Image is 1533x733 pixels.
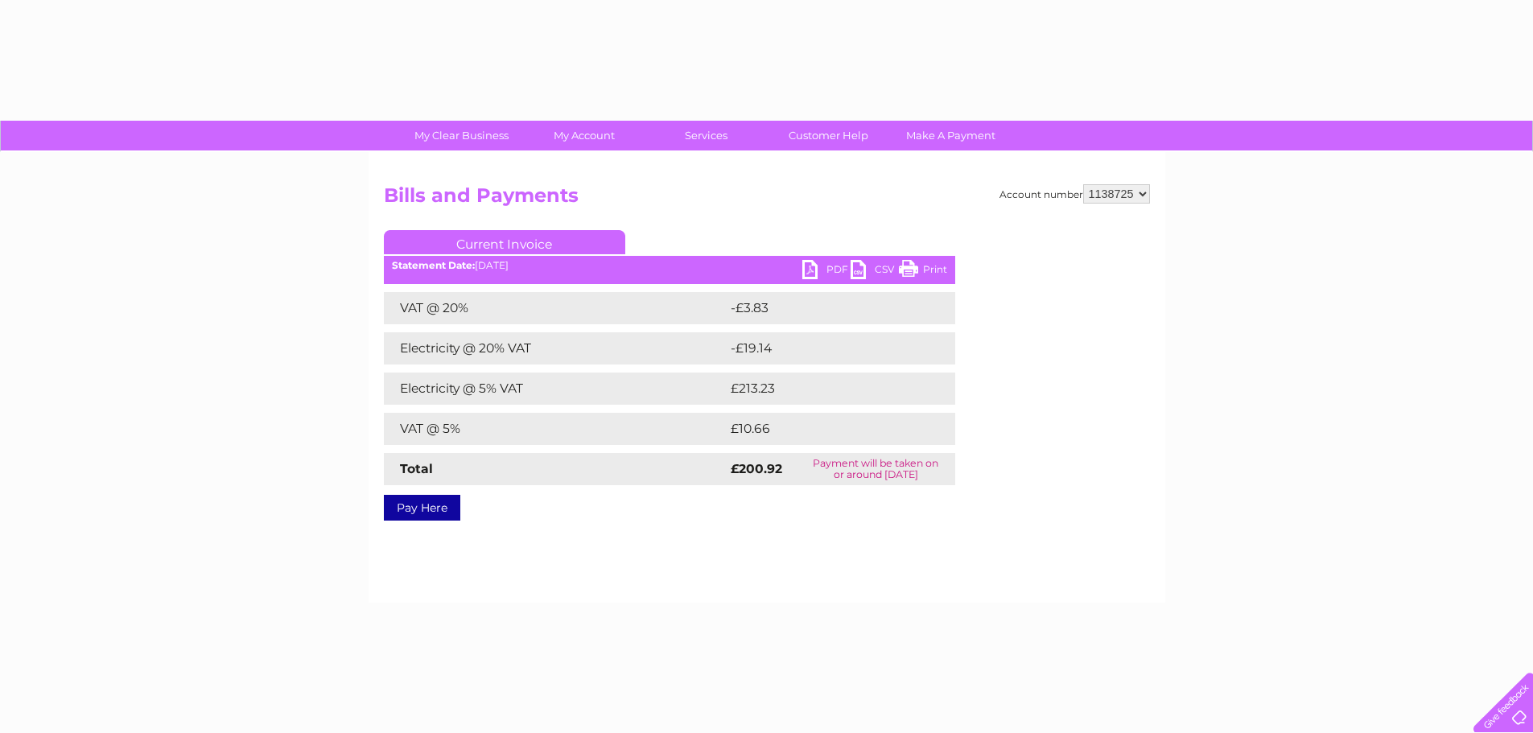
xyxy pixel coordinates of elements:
a: My Account [517,121,650,150]
a: PDF [802,260,851,283]
td: -£3.83 [727,292,921,324]
a: Print [899,260,947,283]
a: My Clear Business [395,121,528,150]
td: VAT @ 5% [384,413,727,445]
strong: £200.92 [731,461,782,476]
a: Services [640,121,773,150]
a: Customer Help [762,121,895,150]
h2: Bills and Payments [384,184,1150,215]
div: Account number [999,184,1150,204]
b: Statement Date: [392,259,475,271]
a: Pay Here [384,495,460,521]
a: Current Invoice [384,230,625,254]
td: Electricity @ 20% VAT [384,332,727,364]
strong: Total [400,461,433,476]
td: £213.23 [727,373,925,405]
td: £10.66 [727,413,922,445]
td: -£19.14 [727,332,923,364]
div: [DATE] [384,260,955,271]
td: Payment will be taken on or around [DATE] [797,453,954,485]
td: VAT @ 20% [384,292,727,324]
td: Electricity @ 5% VAT [384,373,727,405]
a: CSV [851,260,899,283]
a: Make A Payment [884,121,1017,150]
